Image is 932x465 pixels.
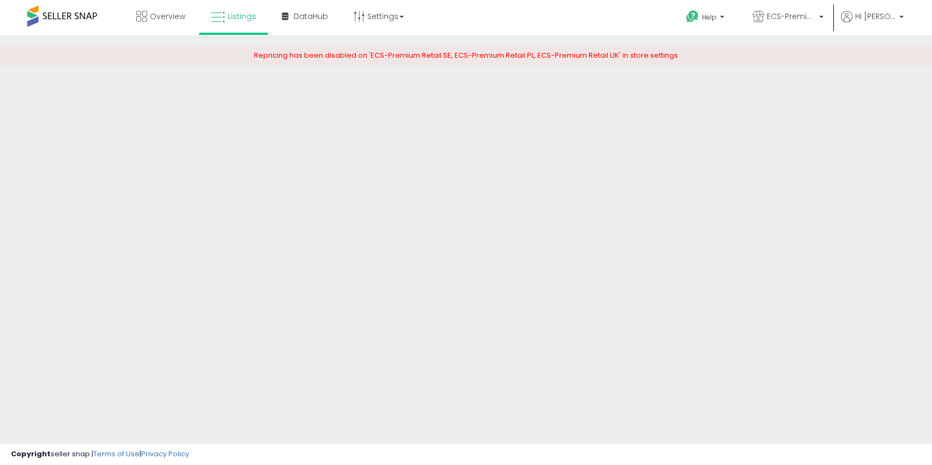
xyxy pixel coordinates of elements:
a: Terms of Use [93,449,140,459]
span: Repricing has been disabled on 'ECS-Premium Retail SE, ECS-Premium Retail PL, ECS-Premium Retail ... [254,50,678,60]
span: Hi [PERSON_NAME] [855,11,896,22]
i: Get Help [686,10,699,23]
div: seller snap | | [11,449,189,460]
span: Overview [150,11,185,22]
a: Privacy Policy [141,449,189,459]
span: Listings [228,11,256,22]
span: DataHub [294,11,328,22]
strong: Copyright [11,449,51,459]
a: Hi [PERSON_NAME] [841,11,904,35]
a: Help [677,2,735,35]
span: ECS-Premium Retail DE [767,11,816,22]
span: Help [702,13,717,22]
